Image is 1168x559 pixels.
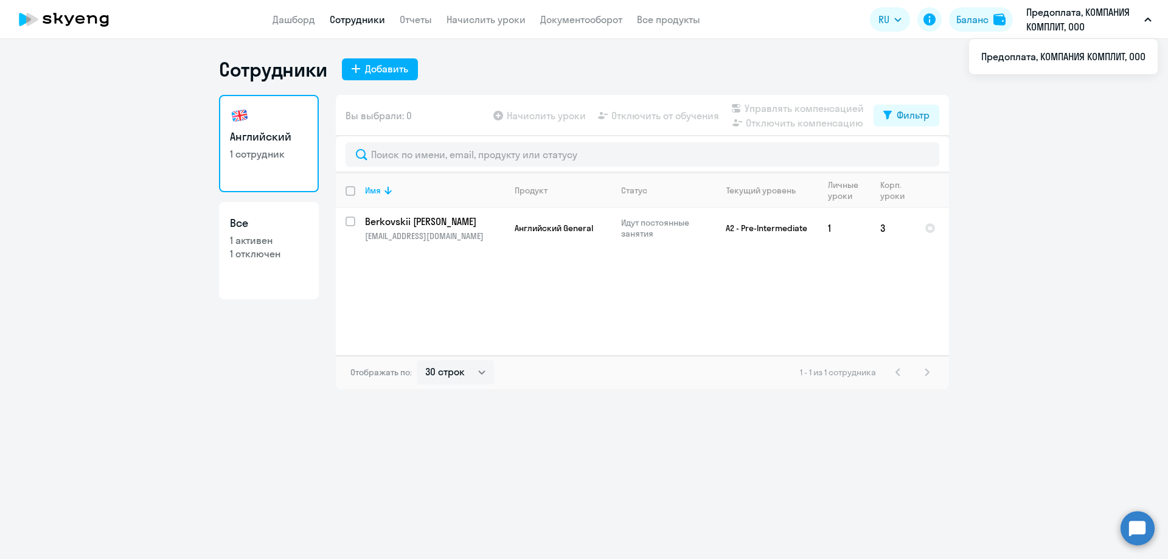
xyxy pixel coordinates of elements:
p: [EMAIL_ADDRESS][DOMAIN_NAME] [365,231,504,241]
a: Все продукты [637,13,700,26]
input: Поиск по имени, email, продукту или статусу [346,142,939,167]
button: Предоплата, КОМПАНИЯ КОМПЛИТ, ООО [1020,5,1158,34]
button: Добавить [342,58,418,80]
a: Отчеты [400,13,432,26]
span: RU [878,12,889,27]
button: Балансbalance [949,7,1013,32]
a: Сотрудники [330,13,385,26]
a: Английский1 сотрудник [219,95,319,192]
div: Продукт [515,185,611,196]
ul: RU [969,39,1158,74]
div: Баланс [956,12,989,27]
div: Корп. уроки [880,179,906,201]
div: Статус [621,185,647,196]
div: Личные уроки [828,179,870,201]
button: Фильтр [874,105,939,127]
div: Добавить [365,61,408,76]
img: balance [993,13,1006,26]
p: 1 активен [230,234,308,247]
button: RU [870,7,910,32]
span: Вы выбрали: 0 [346,108,412,123]
div: Фильтр [897,108,930,122]
td: 1 [818,208,871,248]
p: 1 отключен [230,247,308,260]
a: Начислить уроки [447,13,526,26]
p: Berkovskii [PERSON_NAME] [365,215,502,228]
a: Все1 активен1 отключен [219,202,319,299]
div: Продукт [515,185,547,196]
div: Имя [365,185,504,196]
a: Дашборд [273,13,315,26]
p: 1 сотрудник [230,147,308,161]
p: Предоплата, КОМПАНИЯ КОМПЛИТ, ООО [1026,5,1139,34]
a: Berkovskii [PERSON_NAME] [365,215,504,228]
a: Документооборот [540,13,622,26]
span: Английский General [515,223,593,234]
td: A2 - Pre-Intermediate [705,208,818,248]
td: 3 [871,208,915,248]
h1: Сотрудники [219,57,327,82]
span: 1 - 1 из 1 сотрудника [800,367,876,378]
img: english [230,106,249,125]
div: Имя [365,185,381,196]
h3: Английский [230,129,308,145]
div: Текущий уровень [726,185,796,196]
div: Текущий уровень [715,185,818,196]
h3: Все [230,215,308,231]
span: Отображать по: [350,367,412,378]
div: Личные уроки [828,179,862,201]
div: Корп. уроки [880,179,914,201]
p: Идут постоянные занятия [621,217,704,239]
div: Статус [621,185,704,196]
